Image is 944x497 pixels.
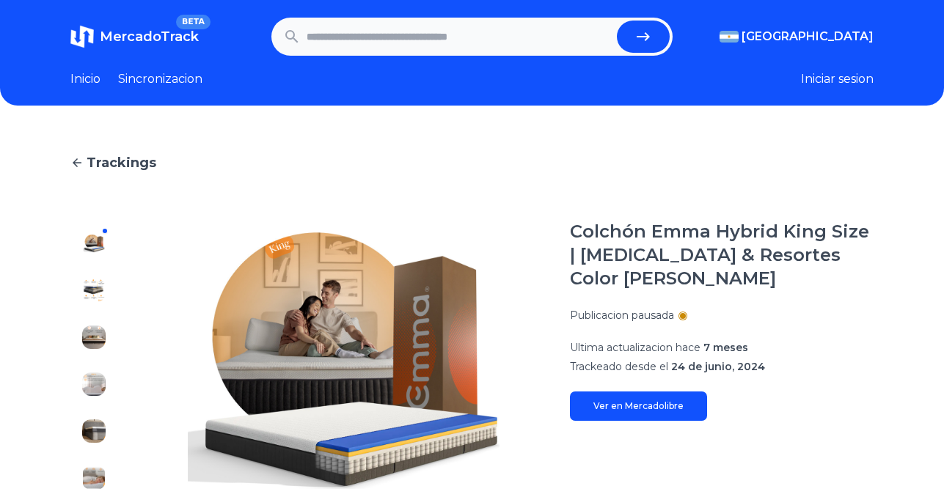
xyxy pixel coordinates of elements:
a: Sincronizacion [118,70,202,88]
img: Colchón Emma Hybrid King Size | Memory Foam & Resortes Color Blanco [82,325,106,349]
h1: Colchón Emma Hybrid King Size | [MEDICAL_DATA] & Resortes Color [PERSON_NAME] [570,220,874,290]
a: Trackings [70,152,874,173]
span: BETA [176,15,211,29]
img: Argentina [720,31,739,43]
button: Iniciar sesion [801,70,874,88]
a: Inicio [70,70,100,88]
span: 7 meses [703,341,748,354]
p: Publicacion pausada [570,308,674,323]
button: [GEOGRAPHIC_DATA] [720,28,874,45]
span: [GEOGRAPHIC_DATA] [742,28,874,45]
img: Colchón Emma Hybrid King Size | Memory Foam & Resortes Color Blanco [82,372,106,396]
img: Colchón Emma Hybrid King Size | Memory Foam & Resortes Color Blanco [82,419,106,443]
img: Colchón Emma Hybrid King Size | Memory Foam & Resortes Color Blanco [82,279,106,302]
span: MercadoTrack [100,29,199,45]
img: Colchón Emma Hybrid King Size | Memory Foam & Resortes Color Blanco [82,466,106,490]
span: Trackeado desde el [570,360,668,373]
img: MercadoTrack [70,25,94,48]
span: Ultima actualizacion hace [570,341,700,354]
span: 24 de junio, 2024 [671,360,765,373]
a: MercadoTrackBETA [70,25,199,48]
img: Colchón Emma Hybrid King Size | Memory Foam & Resortes Color Blanco [82,232,106,255]
span: Trackings [87,152,156,173]
a: Ver en Mercadolibre [570,391,707,421]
